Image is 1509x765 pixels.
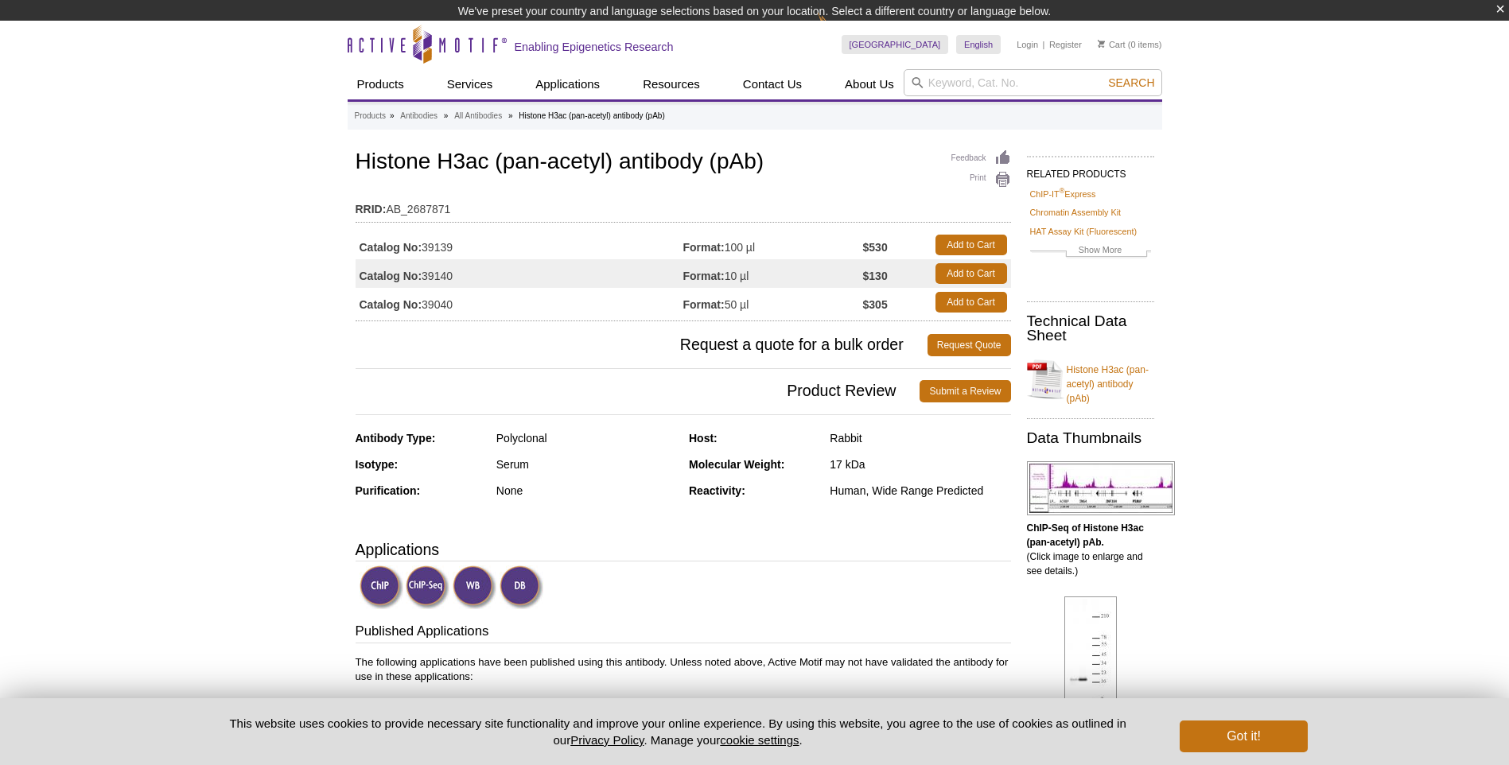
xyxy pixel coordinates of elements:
[1103,76,1159,90] button: Search
[355,109,386,123] a: Products
[454,109,502,123] a: All Antibodies
[1027,314,1154,343] h2: Technical Data Sheet
[733,69,811,99] a: Contact Us
[356,380,920,402] span: Product Review
[683,259,863,288] td: 10 µl
[360,269,422,283] strong: Catalog No:
[1027,461,1175,515] img: Histone H3ac (pan-acetyl) antibody (pAb) tested by ChIP-Seq.
[360,240,422,254] strong: Catalog No:
[508,111,513,120] li: »
[500,565,543,609] img: Dot Blot Validated
[1180,720,1307,752] button: Got it!
[683,240,725,254] strong: Format:
[1017,39,1038,50] a: Login
[356,259,683,288] td: 39140
[863,240,888,254] strong: $530
[1060,187,1065,195] sup: ®
[1030,243,1151,261] a: Show More
[830,483,1010,498] div: Human, Wide Range Predicted
[1098,39,1126,50] a: Cart
[356,231,683,259] td: 39139
[356,150,1011,177] h1: Histone H3ac (pan-acetyl) antibody (pAb)
[406,565,449,609] img: ChIP-Seq Validated
[928,334,1011,356] a: Request Quote
[818,12,860,49] img: Change Here
[951,171,1011,188] a: Print
[1030,187,1096,201] a: ChIP-IT®Express
[956,35,1001,54] a: English
[1027,431,1154,445] h2: Data Thumbnails
[348,69,414,99] a: Products
[356,622,1011,644] h3: Published Applications
[904,69,1162,96] input: Keyword, Cat. No.
[1064,596,1117,720] img: Histone H3ac (pan-acetyl) antibody (pAb) tested by Western blot.
[720,733,799,747] button: cookie settings
[453,565,496,609] img: Western Blot Validated
[830,457,1010,472] div: 17 kDa
[1027,521,1154,578] p: (Click image to enlarge and see details.)
[444,111,449,120] li: »
[526,69,609,99] a: Applications
[496,483,677,498] div: None
[496,431,677,445] div: Polyclonal
[935,263,1007,284] a: Add to Cart
[1027,156,1154,184] h2: RELATED PRODUCTS
[633,69,710,99] a: Resources
[863,297,888,312] strong: $305
[356,202,387,216] strong: RRID:
[1030,205,1122,219] a: Chromatin Assembly Kit
[1098,40,1105,48] img: Your Cart
[356,458,399,471] strong: Isotype:
[356,288,683,316] td: 39040
[1030,224,1138,239] a: HAT Assay Kit (Fluorescent)
[360,565,403,609] img: ChIP Validated
[951,150,1011,167] a: Feedback
[356,538,1011,561] h3: Applications
[1027,522,1144,548] b: ChIP-Seq of Histone H3ac (pan-acetyl) pAb.
[689,432,718,445] strong: Host:
[519,111,664,120] li: Histone H3ac (pan-acetyl) antibody (pAb)
[689,484,745,497] strong: Reactivity:
[835,69,904,99] a: About Us
[390,111,395,120] li: »
[1043,35,1045,54] li: |
[570,733,644,747] a: Privacy Policy
[356,192,1011,218] td: AB_2687871
[356,432,436,445] strong: Antibody Type:
[842,35,949,54] a: [GEOGRAPHIC_DATA]
[356,484,421,497] strong: Purification:
[496,457,677,472] div: Serum
[1108,76,1154,89] span: Search
[683,297,725,312] strong: Format:
[683,269,725,283] strong: Format:
[515,40,674,54] h2: Enabling Epigenetics Research
[356,334,928,356] span: Request a quote for a bulk order
[830,431,1010,445] div: Rabbit
[689,458,784,471] strong: Molecular Weight:
[935,292,1007,313] a: Add to Cart
[863,269,888,283] strong: $130
[1098,35,1162,54] li: (0 items)
[360,297,422,312] strong: Catalog No:
[683,231,863,259] td: 100 µl
[1049,39,1082,50] a: Register
[400,109,438,123] a: Antibodies
[935,235,1007,255] a: Add to Cart
[920,380,1010,402] a: Submit a Review
[1027,353,1154,406] a: Histone H3ac (pan-acetyl) antibody (pAb)
[683,288,863,316] td: 50 µl
[202,715,1154,748] p: This website uses cookies to provide necessary site functionality and improve your online experie...
[438,69,503,99] a: Services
